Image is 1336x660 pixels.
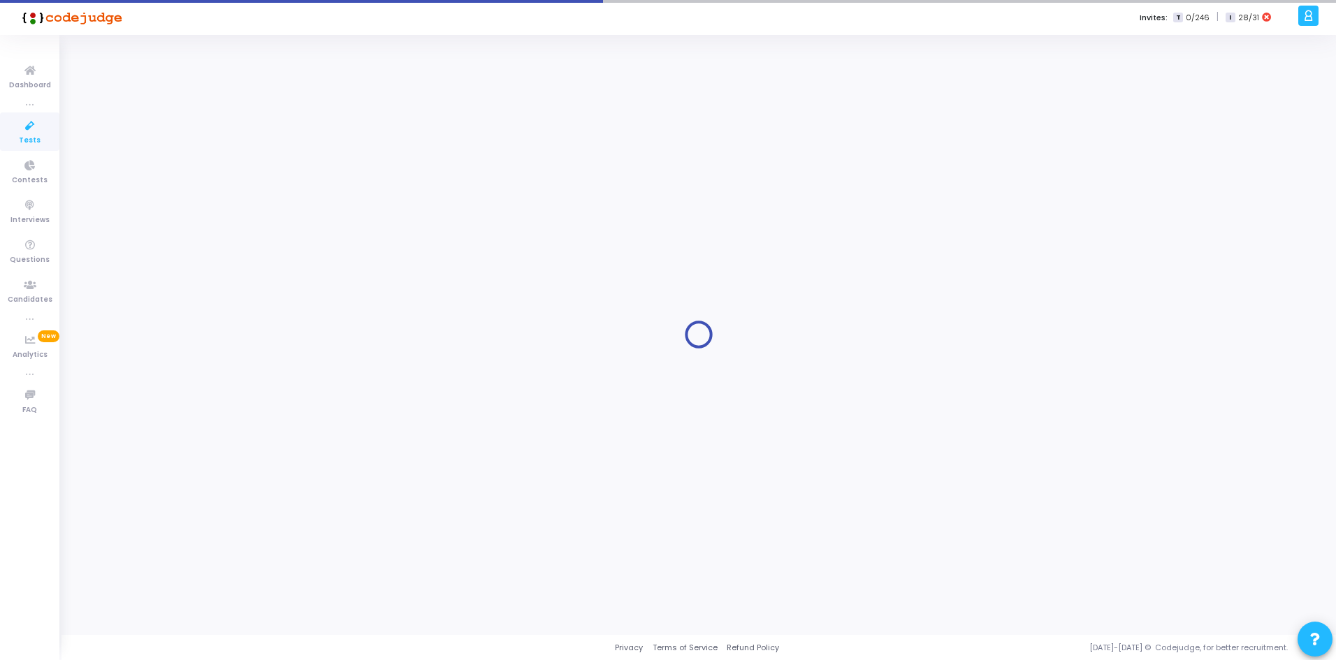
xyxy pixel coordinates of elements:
[727,642,779,654] a: Refund Policy
[653,642,718,654] a: Terms of Service
[10,254,50,266] span: Questions
[12,175,48,186] span: Contests
[1186,12,1210,24] span: 0/246
[10,214,50,226] span: Interviews
[1140,12,1168,24] label: Invites:
[19,135,41,147] span: Tests
[1226,13,1235,23] span: I
[9,80,51,91] span: Dashboard
[615,642,643,654] a: Privacy
[779,642,1319,654] div: [DATE]-[DATE] © Codejudge, for better recruitment.
[1173,13,1182,23] span: T
[38,330,59,342] span: New
[13,349,48,361] span: Analytics
[8,294,52,306] span: Candidates
[1238,12,1259,24] span: 28/31
[17,3,122,31] img: logo
[22,404,37,416] span: FAQ
[1217,10,1219,24] span: |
